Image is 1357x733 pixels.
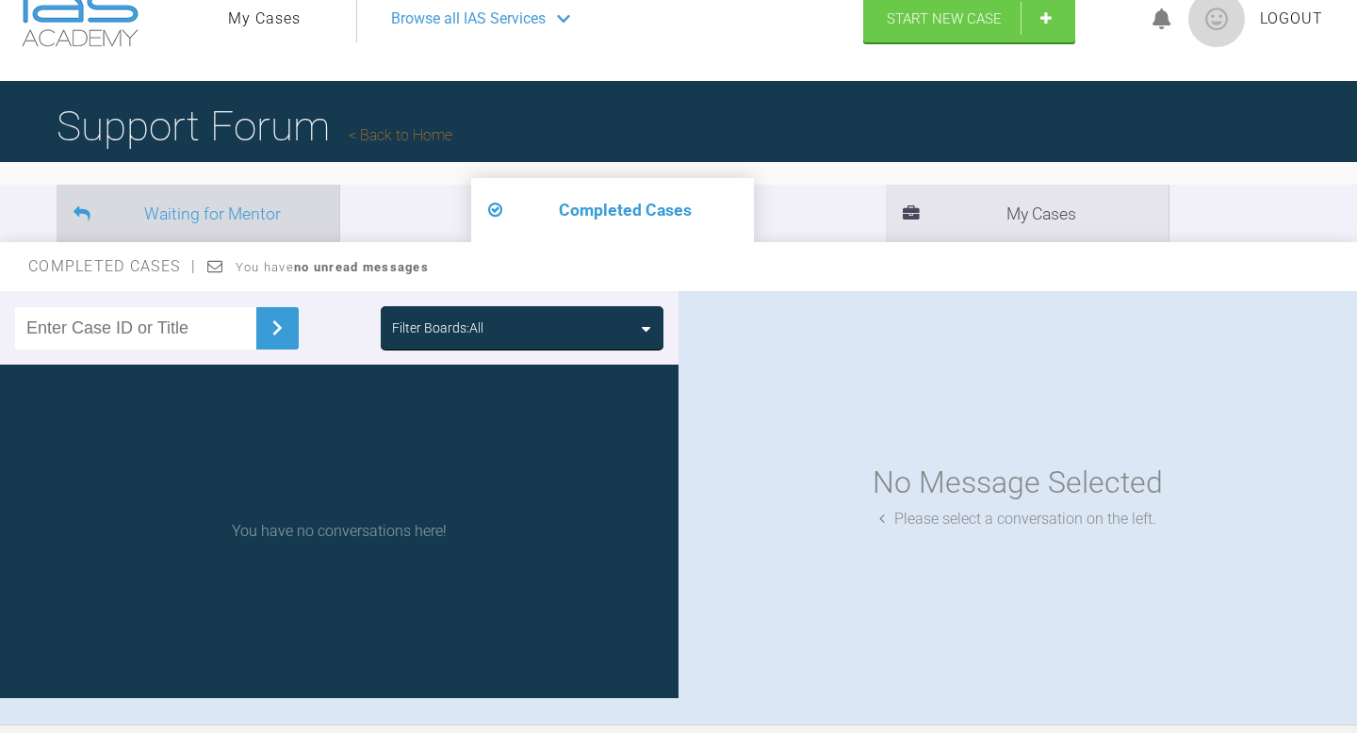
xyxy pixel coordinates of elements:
input: Enter Case ID or Title [15,307,256,350]
div: Please select a conversation on the left. [879,507,1156,531]
span: You have [236,260,429,274]
h1: Support Forum [57,93,452,159]
a: Back to Home [349,126,452,144]
span: Completed Cases [28,257,196,275]
span: Browse all IAS Services [391,7,546,31]
img: chevronRight.28bd32b0.svg [262,313,292,343]
li: Waiting for Mentor [57,185,339,242]
a: Logout [1260,7,1323,31]
div: No Message Selected [873,459,1163,507]
span: Start New Case [887,10,1002,27]
a: My Cases [228,7,301,31]
div: Filter Boards: All [392,318,483,338]
li: Completed Cases [471,178,754,242]
li: My Cases [886,185,1169,242]
strong: no unread messages [294,260,429,274]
